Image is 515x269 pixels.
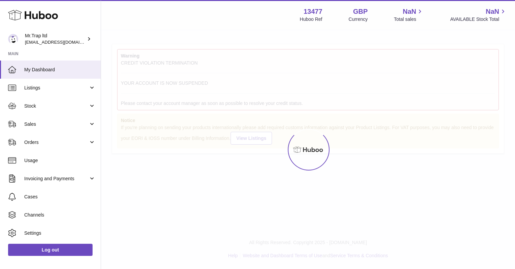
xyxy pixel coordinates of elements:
a: Log out [8,244,93,256]
strong: GBP [353,7,368,16]
a: NaN AVAILABLE Stock Total [450,7,507,23]
img: office@grabacz.eu [8,34,18,44]
span: My Dashboard [24,67,96,73]
span: NaN [486,7,499,16]
span: Channels [24,212,96,218]
span: [EMAIL_ADDRESS][DOMAIN_NAME] [25,39,99,45]
strong: 13477 [304,7,322,16]
span: Settings [24,230,96,236]
span: Cases [24,194,96,200]
span: Listings [24,85,89,91]
span: Total sales [394,16,424,23]
span: AVAILABLE Stock Total [450,16,507,23]
span: Usage [24,157,96,164]
div: Mr.Trap ltd [25,33,85,45]
div: Huboo Ref [300,16,322,23]
span: Invoicing and Payments [24,176,89,182]
span: Sales [24,121,89,127]
div: Currency [349,16,368,23]
span: Orders [24,139,89,146]
span: NaN [403,7,416,16]
span: Stock [24,103,89,109]
a: NaN Total sales [394,7,424,23]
